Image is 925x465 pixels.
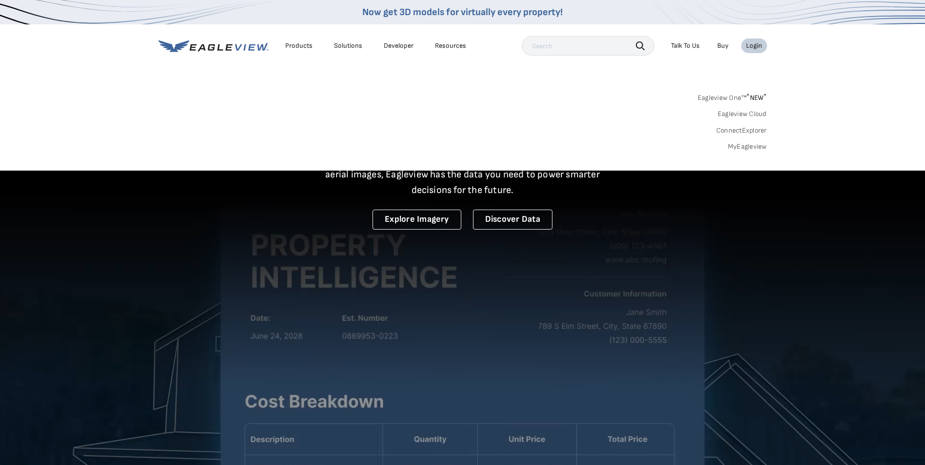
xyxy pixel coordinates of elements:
a: Developer [384,41,413,50]
a: Buy [717,41,728,50]
p: A new era starts here. Built on more than 3.5 billion high-resolution aerial images, Eagleview ha... [314,151,612,198]
span: NEW [747,94,767,102]
a: MyEagleview [728,142,767,151]
div: Talk To Us [671,41,700,50]
div: Products [285,41,313,50]
a: Eagleview One™*NEW* [698,91,767,102]
div: Login [746,41,762,50]
a: ConnectExplorer [716,126,767,135]
a: Eagleview Cloud [718,110,767,118]
div: Resources [435,41,466,50]
a: Discover Data [473,210,552,230]
a: Now get 3D models for virtually every property! [362,6,563,18]
input: Search [522,36,654,56]
a: Explore Imagery [373,210,461,230]
div: Solutions [334,41,362,50]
